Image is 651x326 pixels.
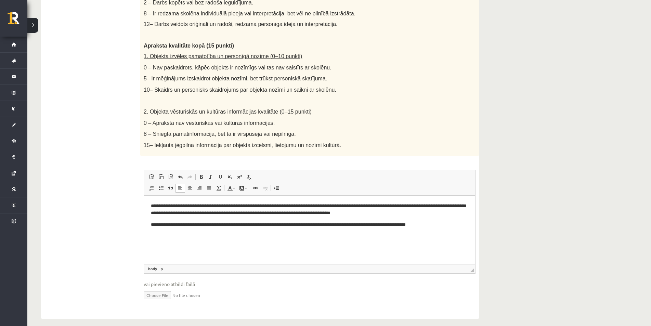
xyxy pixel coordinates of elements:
a: Цвет текста [225,184,237,193]
span: 15– Iekļauta jēgpilna informācija par objekta izcelsmi, lietojumu un nozīmi kultūrā. [144,142,341,148]
iframe: Визуальный текстовый редактор, wiswyg-editor-user-answer-47433955167360 [144,196,475,264]
a: Вставить только текст (Ctrl+Shift+V) [156,172,166,181]
span: vai pievieno atbildi failā [144,281,476,288]
a: Вставить из Word [166,172,175,181]
a: Отменить (Ctrl+Z) [175,172,185,181]
a: Полужирный (Ctrl+B) [196,172,206,181]
span: Apraksta kvalitāte kopā (15 punkti) [144,43,234,49]
a: Вставить разрыв страницы для печати [272,184,281,193]
a: Элемент p [159,266,164,272]
span: 8 – Sniegta pamatinformācija, bet tā ir virspusēja vai nepilnīga. [144,131,296,137]
a: Элемент body [147,266,158,272]
a: Математика [214,184,223,193]
span: 2. Objekta vēsturiskās un kultūras informācijas kvalitāte (0–15 punkti) [144,109,312,115]
a: Надстрочный индекс [235,172,244,181]
a: По ширине [204,184,214,193]
a: Вставить / удалить маркированный список [156,184,166,193]
a: Убрать форматирование [244,172,254,181]
a: Цвет фона [237,184,249,193]
span: 0 – Aprakstā nav vēsturiskas vai kultūras informācijas. [144,120,275,126]
span: 5– Ir mēģinājums izskaidrot objekta nozīmi, bet trūkst personiskā skatījuma. [144,76,327,81]
a: Цитата [166,184,175,193]
span: 1. Objekta izvēles pamatotība un personīgā nozīme (0–10 punkti) [144,53,302,59]
a: Вставить / удалить нумерованный список [147,184,156,193]
a: Вставить/Редактировать ссылку (Ctrl+K) [251,184,260,193]
a: Подчеркнутый (Ctrl+U) [216,172,225,181]
a: Rīgas 1. Tālmācības vidusskola [8,12,27,29]
span: 10– Skaidrs un personisks skaidrojums par objekta nozīmi un saikni ar skolēnu. [144,87,336,93]
a: Повторить (Ctrl+Y) [185,172,195,181]
a: По правому краю [195,184,204,193]
span: Перетащите для изменения размера [470,269,474,272]
a: Подстрочный индекс [225,172,235,181]
a: Курсив (Ctrl+I) [206,172,216,181]
a: Убрать ссылку [260,184,270,193]
a: По центру [185,184,195,193]
span: 8 – Ir redzama skolēna individuālā pieeja vai interpretācija, bet vēl ne pilnībā izstrādāta. [144,11,355,16]
span: 0 – Nav paskaidrots, kāpēc objekts ir nozīmīgs vai tas nav saistīts ar skolēnu. [144,65,331,70]
span: 12– Darbs veidots oriģināli un radoši, redzama personīga ideja un interpretācija. [144,21,338,27]
a: Вставить (Ctrl+V) [147,172,156,181]
a: По левому краю [175,184,185,193]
